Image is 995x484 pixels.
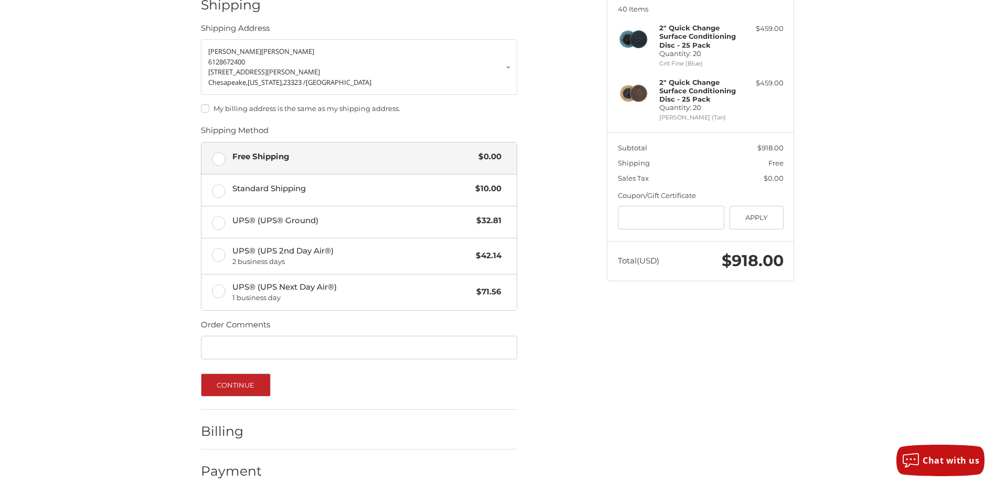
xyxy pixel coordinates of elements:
[764,174,784,182] span: $0.00
[201,104,517,113] label: My billing address is the same as my shipping address.
[618,5,784,13] h3: 40 Items
[232,245,471,267] span: UPS® (UPS 2nd Day Air®)
[201,23,270,39] legend: Shipping Address
[306,78,371,87] span: [GEOGRAPHIC_DATA]
[742,78,784,89] div: $459.00
[201,463,262,479] h2: Payment
[742,24,784,34] div: $459.00
[768,159,784,167] span: Free
[659,24,740,58] h4: Quantity: 20
[232,257,471,267] span: 2 business days
[283,78,306,87] span: 23323 /
[618,256,659,266] span: Total (USD)
[248,78,283,87] span: [US_STATE],
[261,47,314,56] span: [PERSON_NAME]
[232,151,474,163] span: Free Shipping
[757,144,784,152] span: $918.00
[923,455,979,466] span: Chat with us
[208,78,248,87] span: Chesapeake,
[730,206,784,229] button: Apply
[618,206,725,229] input: Gift Certificate or Coupon Code
[659,113,740,122] li: [PERSON_NAME] (Tan)
[201,319,270,336] legend: Order Comments
[722,251,784,270] span: $918.00
[618,191,784,201] div: Coupon/Gift Certificate
[618,144,647,152] span: Subtotal
[471,215,501,227] span: $32.81
[208,57,245,67] span: 6128672400
[232,281,472,303] span: UPS® (UPS Next Day Air®)
[659,78,740,112] h4: Quantity: 20
[232,293,472,303] span: 1 business day
[208,47,261,56] span: [PERSON_NAME]
[618,174,649,182] span: Sales Tax
[659,78,736,104] strong: 2" Quick Change Surface Conditioning Disc - 25 Pack
[473,151,501,163] span: $0.00
[201,373,271,397] button: Continue
[232,215,472,227] span: UPS® (UPS® Ground)
[232,183,470,195] span: Standard Shipping
[618,159,650,167] span: Shipping
[201,423,262,439] h2: Billing
[470,183,501,195] span: $10.00
[201,125,269,141] legend: Shipping Method
[659,24,736,49] strong: 2" Quick Change Surface Conditioning Disc - 25 Pack
[201,39,517,95] a: Enter or select a different address
[659,59,740,68] li: Grit Fine (Blue)
[471,286,501,298] span: $71.56
[208,67,320,76] span: [STREET_ADDRESS][PERSON_NAME]
[896,445,985,476] button: Chat with us
[470,250,501,262] span: $42.14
